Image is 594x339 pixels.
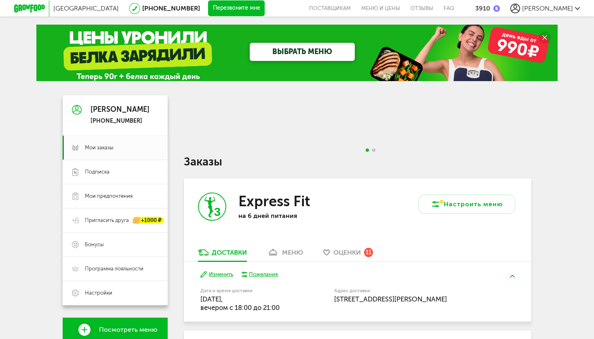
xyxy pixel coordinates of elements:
[53,4,119,12] span: [GEOGRAPHIC_DATA]
[85,241,104,248] span: Бонусы
[63,232,168,257] a: Бонусы
[85,265,143,272] span: Программа лояльности
[184,157,531,167] h1: Заказы
[200,289,293,293] label: Дата и время доставки
[85,289,112,297] span: Настройки
[63,136,168,160] a: Мои заказы
[493,5,500,12] img: bonus_b.cdccf46.png
[63,281,168,305] a: Настройки
[364,248,373,257] div: 11
[85,144,114,151] span: Мои заказы
[63,184,168,208] a: Мои предпочтения
[133,217,164,224] div: +1000 ₽
[522,4,573,12] span: [PERSON_NAME]
[91,106,150,114] div: [PERSON_NAME]
[334,289,485,293] label: Адрес доставки
[85,217,129,224] span: Пригласить друга
[200,271,233,278] button: Изменить
[63,257,168,281] a: Программа лояльности
[200,295,280,312] span: [DATE], вечером c 18:00 до 21:00
[475,4,490,12] div: 3910
[238,193,310,210] h3: Express Fit
[334,295,447,303] span: [STREET_ADDRESS][PERSON_NAME]
[91,117,150,125] div: [PHONE_NUMBER]
[372,149,375,152] span: Go to slide 2
[510,275,515,278] img: arrow-up-green.5eb5f82.svg
[212,249,247,256] div: Доставки
[249,271,278,278] div: Пожелания
[238,212,343,220] p: на 6 дней питания
[418,195,515,214] button: Настроить меню
[142,4,200,12] a: [PHONE_NUMBER]
[63,208,168,232] a: Пригласить друга +1000 ₽
[319,248,377,261] a: Оценки 11
[194,248,251,261] a: Доставки
[250,43,355,61] a: ВЫБРАТЬ МЕНЮ
[85,168,110,176] span: Подписка
[241,271,278,278] button: Пожелания
[282,249,303,256] div: меню
[85,193,133,200] span: Мои предпочтения
[99,326,157,333] span: Посмотреть меню
[366,149,369,152] span: Go to slide 1
[208,0,265,17] button: Перезвоните мне
[63,160,168,184] a: Подписка
[263,248,307,261] a: меню
[333,249,361,256] span: Оценки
